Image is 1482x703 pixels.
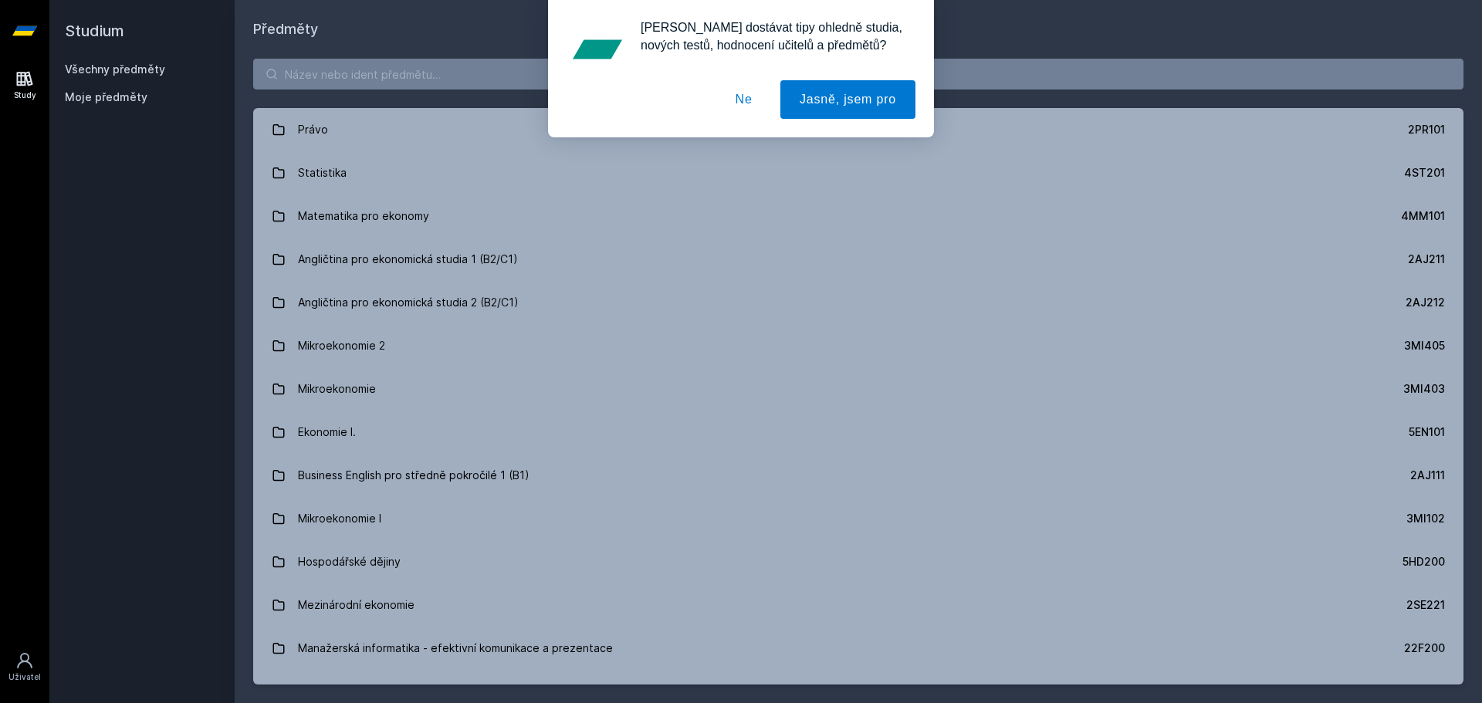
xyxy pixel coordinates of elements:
div: 4ST201 [1404,165,1445,181]
div: 5EN101 [1409,424,1445,440]
div: 4MM101 [1401,208,1445,224]
a: Manažerská informatika - efektivní komunikace a prezentace 22F200 [253,627,1463,670]
div: Matematika pro ekonomy [298,201,429,232]
div: Angličtina pro ekonomická studia 1 (B2/C1) [298,244,518,275]
div: 2AJ212 [1406,295,1445,310]
div: Business English pro středně pokročilé 1 (B1) [298,460,530,491]
div: 3MI102 [1406,511,1445,526]
div: 2SE221 [1406,597,1445,613]
div: Manažerská informatika - efektivní komunikace a prezentace [298,633,613,664]
a: Uživatel [3,644,46,691]
div: Angličtina pro ekonomická studia 2 (B2/C1) [298,287,519,318]
a: Hospodářské dějiny 5HD200 [253,540,1463,583]
div: Ekonomie I. [298,417,356,448]
a: Mikroekonomie 2 3MI405 [253,324,1463,367]
div: 2AJ211 [1408,252,1445,267]
div: Uživatel [8,671,41,683]
a: Angličtina pro ekonomická studia 2 (B2/C1) 2AJ212 [253,281,1463,324]
div: Mikroekonomie I [298,503,381,534]
div: 22F200 [1404,640,1445,656]
div: 3MI405 [1404,338,1445,353]
div: 5HD200 [1402,554,1445,569]
a: Matematika pro ekonomy 4MM101 [253,194,1463,238]
div: Mikroekonomie [298,373,376,404]
button: Ne [716,80,772,119]
div: 1FU201 [1408,684,1445,699]
img: notification icon [567,19,628,80]
div: Hospodářské dějiny [298,546,401,577]
div: [PERSON_NAME] dostávat tipy ohledně studia, nových testů, hodnocení učitelů a předmětů? [628,19,915,54]
a: Ekonomie I. 5EN101 [253,411,1463,454]
div: Mikroekonomie 2 [298,330,385,361]
div: Mezinárodní ekonomie [298,590,414,620]
a: Mikroekonomie 3MI403 [253,367,1463,411]
a: Mikroekonomie I 3MI102 [253,497,1463,540]
div: 2AJ111 [1410,468,1445,483]
a: Business English pro středně pokročilé 1 (B1) 2AJ111 [253,454,1463,497]
div: Statistika [298,157,347,188]
div: 3MI403 [1403,381,1445,397]
a: Mezinárodní ekonomie 2SE221 [253,583,1463,627]
a: Angličtina pro ekonomická studia 1 (B2/C1) 2AJ211 [253,238,1463,281]
a: Statistika 4ST201 [253,151,1463,194]
button: Jasně, jsem pro [780,80,915,119]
